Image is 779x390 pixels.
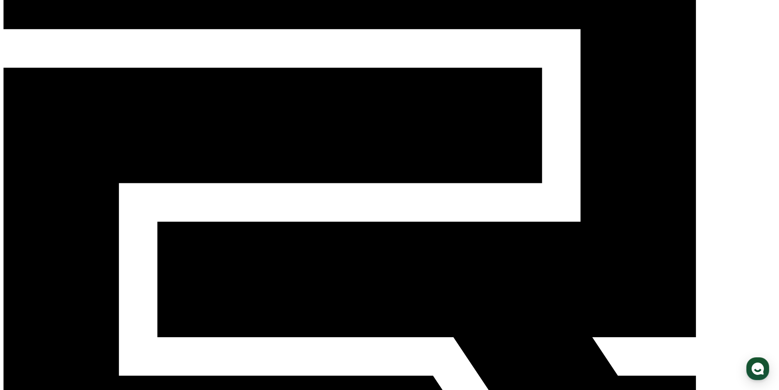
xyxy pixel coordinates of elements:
span: 설정 [126,272,136,278]
span: 대화 [75,272,85,279]
a: 홈 [2,259,54,280]
span: 홈 [26,272,31,278]
a: 설정 [106,259,157,280]
a: 대화 [54,259,106,280]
